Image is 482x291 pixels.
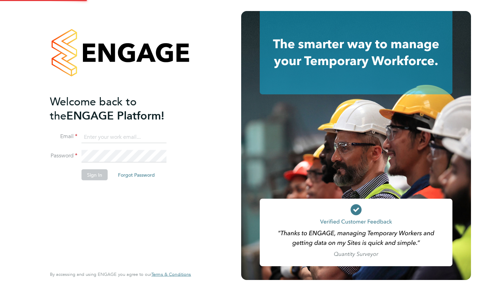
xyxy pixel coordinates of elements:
[151,272,191,277] a: Terms & Conditions
[151,271,191,277] span: Terms & Conditions
[50,152,77,159] label: Password
[82,169,108,180] button: Sign In
[50,271,191,277] span: By accessing and using ENGAGE you agree to our
[113,169,160,180] button: Forgot Password
[50,133,77,140] label: Email
[50,95,137,122] span: Welcome back to the
[82,131,167,143] input: Enter your work email...
[50,94,184,123] h2: ENGAGE Platform!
